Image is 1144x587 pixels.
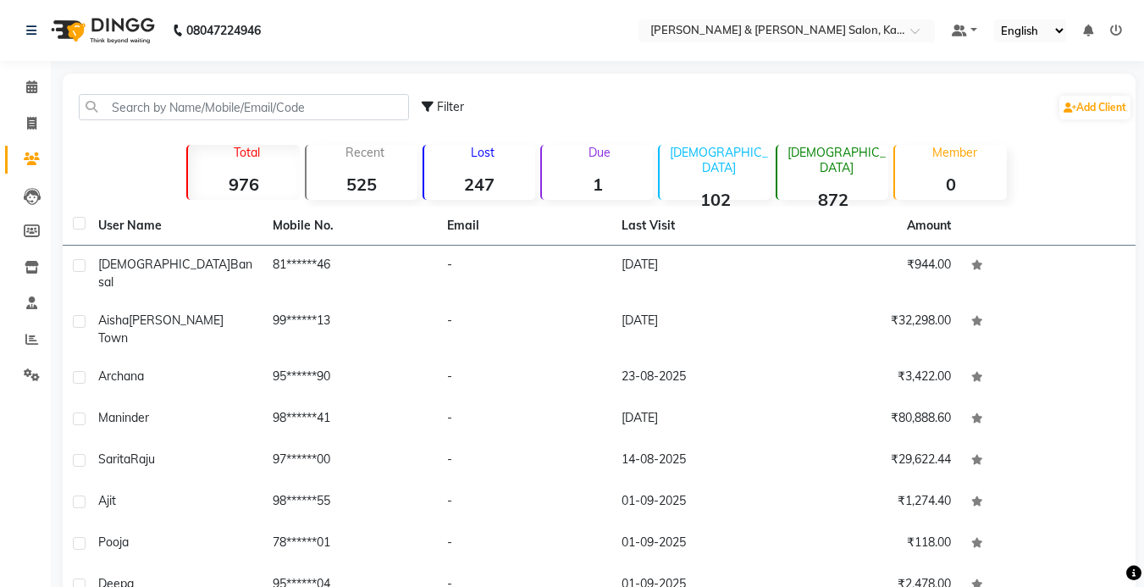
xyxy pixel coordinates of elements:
[897,207,961,245] th: Amount
[195,145,299,160] p: Total
[784,145,888,175] p: [DEMOGRAPHIC_DATA]
[98,451,130,467] span: Sarita
[98,534,129,550] span: pooja
[437,482,611,523] td: -
[542,174,653,195] strong: 1
[437,523,611,565] td: -
[787,357,961,399] td: ₹3,422.00
[787,302,961,357] td: ₹32,298.00
[895,174,1006,195] strong: 0
[902,145,1006,160] p: Member
[611,246,786,302] td: [DATE]
[437,440,611,482] td: -
[43,7,159,54] img: logo
[307,174,417,195] strong: 525
[787,482,961,523] td: ₹1,274.40
[437,207,611,246] th: Email
[98,368,144,384] span: Archana
[313,145,417,160] p: Recent
[777,189,888,210] strong: 872
[98,313,224,346] span: [PERSON_NAME] town
[787,246,961,302] td: ₹944.00
[611,357,786,399] td: 23-08-2025
[437,399,611,440] td: -
[88,207,263,246] th: User Name
[611,482,786,523] td: 01-09-2025
[545,145,653,160] p: Due
[79,94,409,120] input: Search by Name/Mobile/Email/Code
[98,257,230,272] span: [DEMOGRAPHIC_DATA]
[437,357,611,399] td: -
[611,302,786,357] td: [DATE]
[787,399,961,440] td: ₹80,888.60
[98,313,129,328] span: Aisha
[186,7,261,54] b: 08047224946
[666,145,771,175] p: [DEMOGRAPHIC_DATA]
[787,440,961,482] td: ₹29,622.44
[437,99,464,114] span: Filter
[263,207,437,246] th: Mobile No.
[437,302,611,357] td: -
[437,246,611,302] td: -
[611,440,786,482] td: 14-08-2025
[611,523,786,565] td: 01-09-2025
[188,174,299,195] strong: 976
[431,145,535,160] p: Lost
[98,493,116,508] span: Ajit
[1059,96,1130,119] a: Add Client
[98,410,149,425] span: Maninder
[787,523,961,565] td: ₹118.00
[130,451,155,467] span: Raju
[424,174,535,195] strong: 247
[611,399,786,440] td: [DATE]
[611,207,786,246] th: Last Visit
[660,189,771,210] strong: 102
